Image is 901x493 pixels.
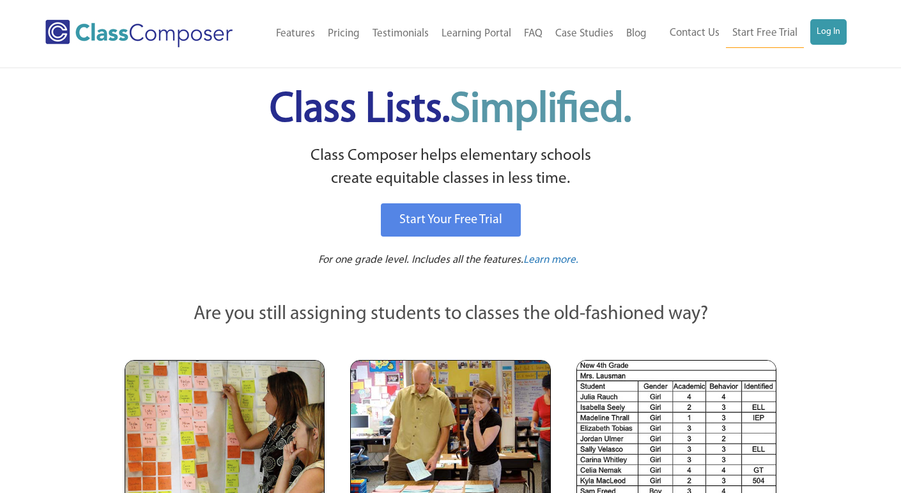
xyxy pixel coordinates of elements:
a: Learning Portal [435,20,518,48]
a: Pricing [321,20,366,48]
a: Start Your Free Trial [381,203,521,237]
a: Learn more. [523,253,578,269]
span: Learn more. [523,254,578,265]
a: Contact Us [663,19,726,47]
a: Case Studies [549,20,620,48]
nav: Header Menu [653,19,846,48]
a: FAQ [518,20,549,48]
a: Log In [810,19,847,45]
span: Start Your Free Trial [399,214,502,226]
a: Blog [620,20,653,48]
span: Simplified. [450,90,631,131]
p: Are you still assigning students to classes the old-fashioned way? [125,301,776,329]
p: Class Composer helps elementary schools create equitable classes in less time. [123,145,778,191]
a: Testimonials [366,20,435,48]
nav: Header Menu [258,20,654,48]
span: For one grade level. Includes all the features. [318,254,523,265]
span: Class Lists. [270,90,631,131]
a: Features [270,20,321,48]
a: Start Free Trial [726,19,804,48]
img: Class Composer [45,20,233,47]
